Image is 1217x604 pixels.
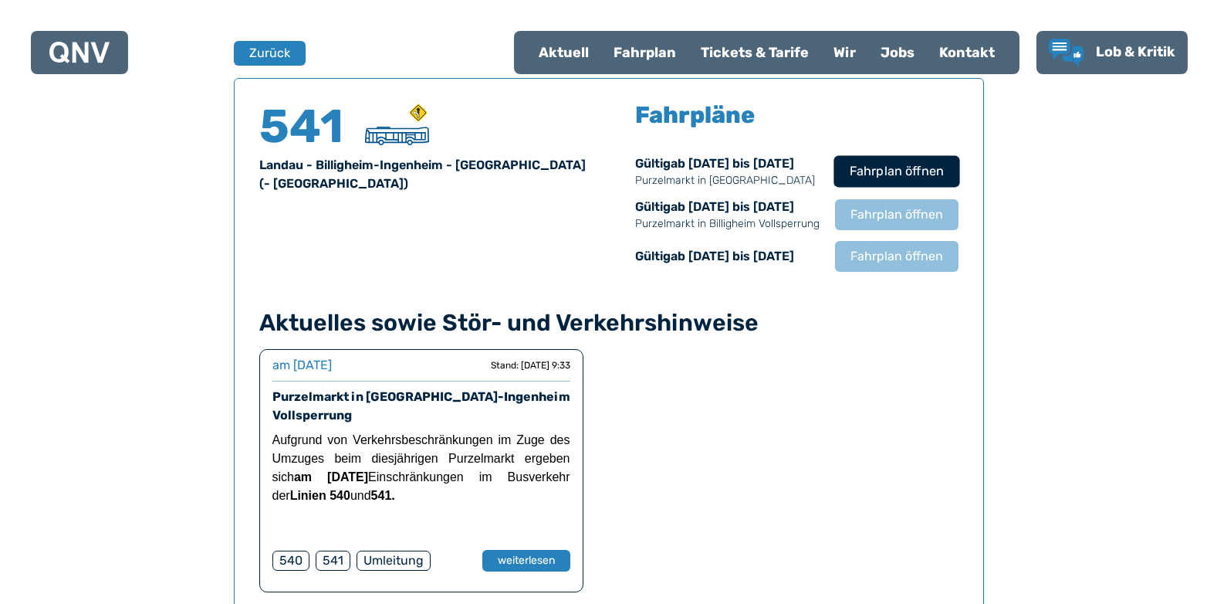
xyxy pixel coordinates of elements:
[234,41,296,66] a: Zurück
[272,389,570,422] a: Purzelmarkt in [GEOGRAPHIC_DATA]-Ingenheim Vollsperrung
[850,205,943,224] span: Fahrplan öffnen
[635,216,820,232] p: Purzelmarkt in Billigheim Vollsperrung
[635,173,820,188] p: Purzelmarkt in [GEOGRAPHIC_DATA]
[316,551,350,571] div: 541
[272,433,570,502] span: Aufgrund von Verkehrsbeschränkungen im Zuge des Umzuges beim diesjährigen Purzelmarkt ergeben sic...
[365,127,429,145] img: Überlandbus
[833,155,959,187] button: Fahrplan öffnen
[821,32,868,73] a: Wir
[868,32,927,73] a: Jobs
[272,551,309,571] div: 540
[1049,39,1175,66] a: Lob & Kritik
[259,156,590,193] div: Landau - Billigheim-Ingenheim - [GEOGRAPHIC_DATA] (- [GEOGRAPHIC_DATA])
[234,41,306,66] button: Zurück
[49,37,110,68] a: QNV Logo
[850,247,943,266] span: Fahrplan öffnen
[635,198,820,232] div: Gültig ab [DATE] bis [DATE]
[1096,43,1175,60] span: Lob & Kritik
[635,103,755,127] h5: Fahrpläne
[601,32,688,73] a: Fahrplan
[259,103,352,150] h4: 541
[49,42,110,63] img: QNV Logo
[491,359,570,372] div: Stand: [DATE] 9:33
[835,241,958,272] button: Fahrplan öffnen
[927,32,1007,73] a: Kontakt
[482,550,570,572] button: weiterlesen
[688,32,821,73] a: Tickets & Tarife
[635,247,820,266] div: Gültig ab [DATE] bis [DATE]
[849,162,943,181] span: Fahrplan öffnen
[357,551,431,571] div: Umleitung
[635,154,820,188] div: Gültig ab [DATE] bis [DATE]
[259,309,958,337] h4: Aktuelles sowie Stör- und Verkehrshinweise
[294,470,368,484] strong: am [DATE]
[835,199,958,230] button: Fahrplan öffnen
[526,32,601,73] a: Aktuell
[272,356,332,375] div: am [DATE]
[290,489,350,502] strong: Linien 540
[371,489,395,502] strong: 541.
